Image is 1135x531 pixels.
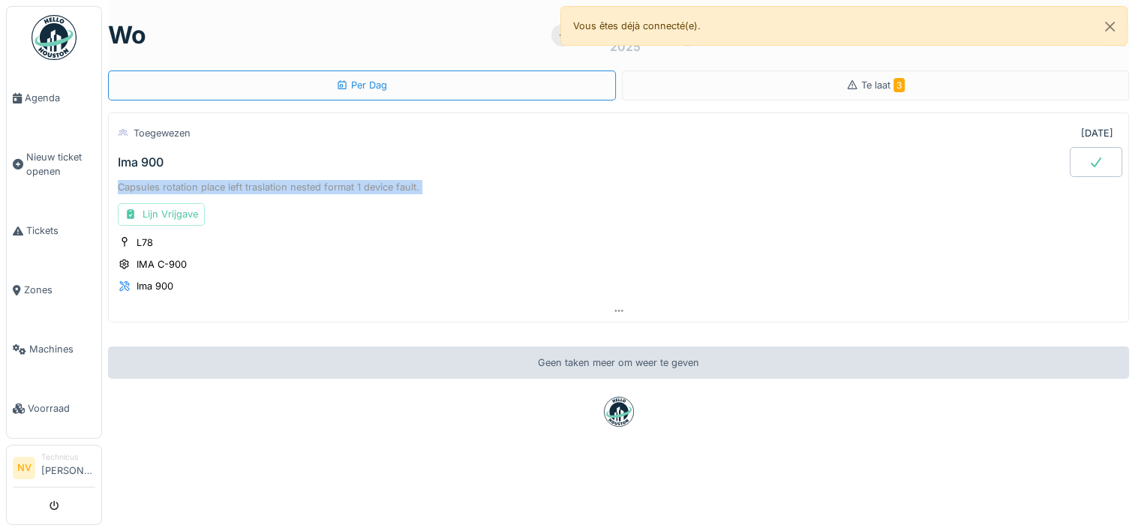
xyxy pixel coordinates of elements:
span: Nieuw ticket openen [26,150,95,178]
div: L78 [137,235,153,250]
li: NV [13,457,35,479]
a: Tickets [7,201,101,260]
div: IMA C-900 [137,257,187,271]
div: Vous êtes déjà connecté(e). [560,6,1128,46]
div: Ima 900 [137,279,173,293]
span: Zones [24,283,95,297]
img: Badge_color-CXgf-gQk.svg [32,15,77,60]
img: badge-BVDL4wpA.svg [604,397,634,427]
h1: wo [108,21,146,49]
span: Machines [29,342,95,356]
div: Lijn Vrijgave [118,203,205,225]
li: [PERSON_NAME] [41,451,95,484]
div: Per Dag [336,78,387,92]
div: [DATE] [1081,126,1113,140]
div: 2025 [609,37,640,55]
div: Technicus [41,451,95,463]
a: Voorraad [7,379,101,438]
button: Close [1093,7,1127,46]
span: Te laat [861,79,905,91]
a: Zones [7,260,101,319]
a: Machines [7,319,101,379]
span: Tickets [26,223,95,238]
span: Agenda [25,91,95,105]
span: 3 [893,78,905,92]
span: Voorraad [28,401,95,415]
div: Geen taken meer om weer te geven [108,346,1129,379]
div: Ima 900 [118,155,164,169]
a: Agenda [7,68,101,127]
a: NV Technicus[PERSON_NAME] [13,451,95,487]
div: Capsules rotation place left traslation nested format 1 device fault. [118,180,1119,194]
a: Nieuw ticket openen [7,127,101,201]
div: Toegewezen [134,126,191,140]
